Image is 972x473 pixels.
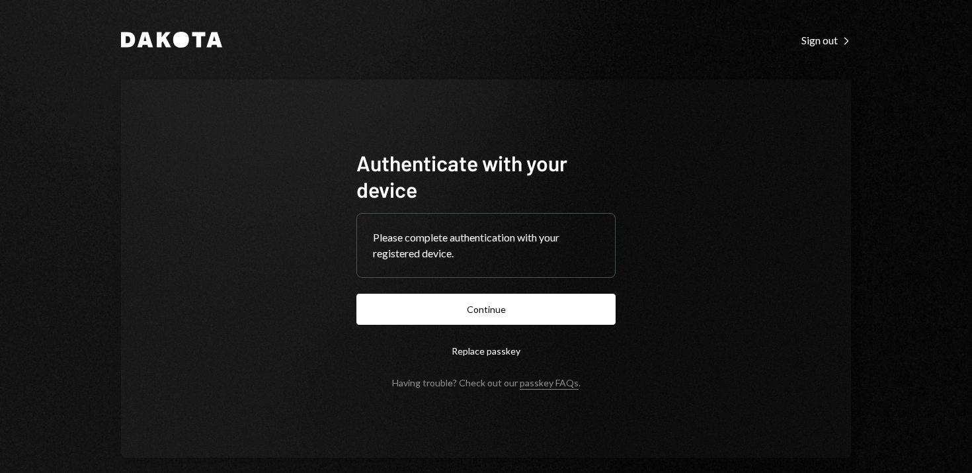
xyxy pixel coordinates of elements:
div: Sign out [801,34,851,47]
h1: Authenticate with your device [356,150,616,202]
div: Having trouble? Check out our . [392,377,581,388]
button: Replace passkey [356,335,616,366]
a: passkey FAQs [520,377,579,390]
div: Please complete authentication with your registered device. [373,230,599,261]
button: Continue [356,294,616,325]
a: Sign out [801,32,851,47]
